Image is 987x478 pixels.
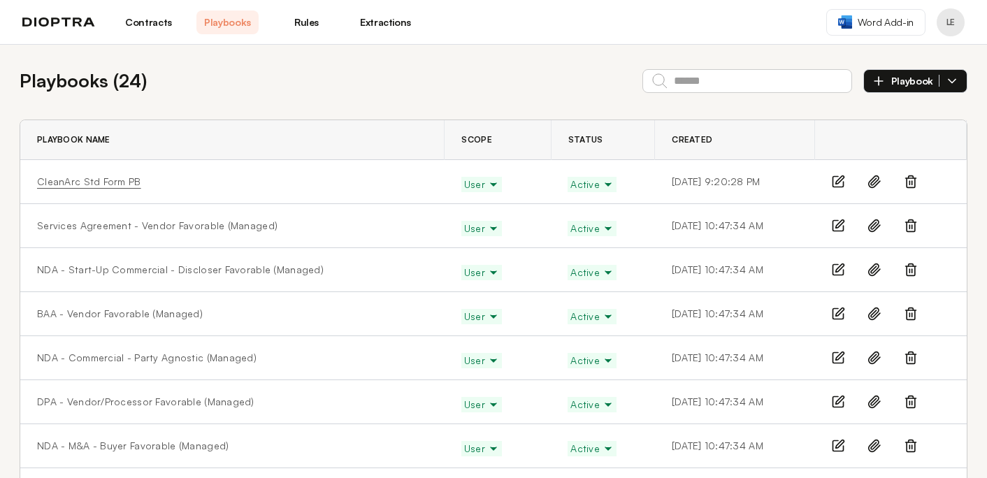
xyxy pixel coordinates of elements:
[37,219,278,233] a: Services Agreement - Vendor Favorable (Managed)
[37,175,141,189] a: CleanArc Std Form PB
[568,265,617,280] button: Active
[570,442,614,456] span: Active
[196,10,259,34] a: Playbooks
[461,441,502,456] button: User
[568,177,617,192] button: Active
[464,178,499,191] span: User
[37,439,229,453] a: NDA - M&A - Buyer Favorable (Managed)
[655,292,815,336] td: [DATE] 10:47:34 AM
[117,10,180,34] a: Contracts
[37,395,254,409] a: DPA - Vendor/Processor Favorable (Managed)
[858,15,914,29] span: Word Add-in
[354,10,417,34] a: Extractions
[37,307,203,321] a: BAA - Vendor Favorable (Managed)
[464,442,499,456] span: User
[863,69,967,93] button: Playbook
[655,204,815,248] td: [DATE] 10:47:34 AM
[838,15,852,29] img: word
[37,134,110,145] span: Playbook Name
[570,266,614,280] span: Active
[937,8,965,36] button: Profile menu
[655,424,815,468] td: [DATE] 10:47:34 AM
[570,398,614,412] span: Active
[461,177,502,192] button: User
[655,380,815,424] td: [DATE] 10:47:34 AM
[672,134,712,145] span: Created
[20,67,147,94] h2: Playbooks ( 24 )
[568,134,603,145] span: Status
[655,336,815,380] td: [DATE] 10:47:34 AM
[570,310,614,324] span: Active
[37,263,324,277] a: NDA - Start-Up Commercial - Discloser Favorable (Managed)
[464,266,499,280] span: User
[461,221,502,236] button: User
[464,398,499,412] span: User
[655,160,815,204] td: [DATE] 9:20:28 PM
[37,351,257,365] a: NDA - Commercial - Party Agnostic (Managed)
[464,310,499,324] span: User
[570,178,614,191] span: Active
[570,222,614,236] span: Active
[22,17,95,27] img: logo
[568,353,617,368] button: Active
[568,221,617,236] button: Active
[461,353,502,368] button: User
[461,134,491,145] span: Scope
[464,354,499,368] span: User
[461,397,502,412] button: User
[461,309,502,324] button: User
[275,10,338,34] a: Rules
[891,75,939,87] span: Playbook
[655,248,815,292] td: [DATE] 10:47:34 AM
[826,9,925,36] a: Word Add-in
[568,397,617,412] button: Active
[570,354,614,368] span: Active
[464,222,499,236] span: User
[568,309,617,324] button: Active
[568,441,617,456] button: Active
[461,265,502,280] button: User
